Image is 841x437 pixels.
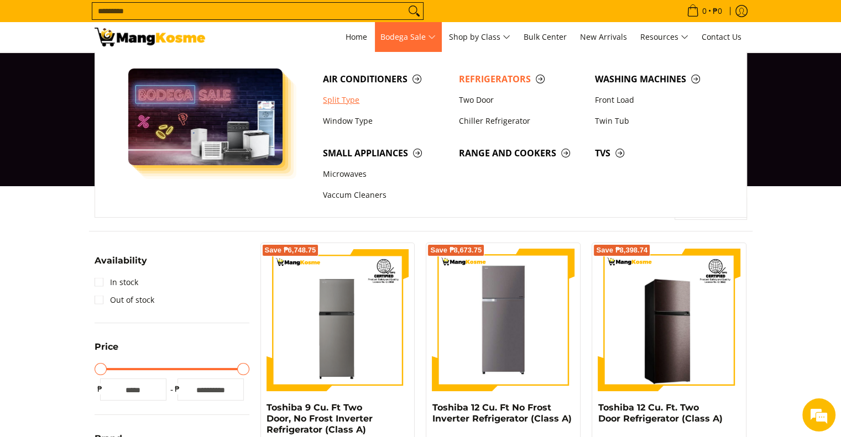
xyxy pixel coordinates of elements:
[405,3,423,19] button: Search
[95,28,205,46] img: Bodega Sale Refrigerator l Mang Kosme: Home Appliances Warehouse Sale | Page 2
[589,143,725,164] a: TVs
[524,31,567,42] span: Bulk Center
[595,146,720,160] span: TVs
[574,22,633,52] a: New Arrivals
[701,7,708,15] span: 0
[23,139,193,251] span: We are offline. Please leave us a message.
[172,383,183,394] span: ₱
[323,72,448,86] span: Air Conditioners
[449,30,510,44] span: Shop by Class
[443,22,516,52] a: Shop by Class
[95,383,106,394] span: ₱
[216,22,747,52] nav: Main Menu
[453,89,589,110] a: Two Door
[453,110,589,131] a: Chiller Refrigerator
[317,110,453,131] a: Window Type
[265,247,316,254] span: Save ₱6,748.75
[95,343,118,351] span: Price
[346,31,367,42] span: Home
[596,247,647,254] span: Save ₱8,398.74
[267,249,409,391] img: Toshiba 9 Cu. Ft Two Door, No Frost Inverter Refrigerator (Class A)
[589,69,725,89] a: Washing Machines
[267,402,373,435] a: Toshiba 9 Cu. Ft Two Door, No Frost Inverter Refrigerator (Class A)
[375,22,441,52] a: Bodega Sale
[181,6,208,32] div: Minimize live chat window
[595,72,720,86] span: Washing Machines
[58,62,186,76] div: Leave a message
[95,256,147,273] summary: Open
[128,69,283,165] img: Bodega Sale
[317,164,453,185] a: Microwaves
[589,110,725,131] a: Twin Tub
[459,146,584,160] span: Range and Cookers
[589,89,725,110] a: Front Load
[459,72,584,86] span: Refrigerators
[317,143,453,164] a: Small Appliances
[437,249,569,391] img: Toshiba 12 Cu. Ft No Frost Inverter Refrigerator (Class A)
[453,69,589,89] a: Refrigerators
[95,291,154,309] a: Out of stock
[317,185,453,206] a: Vaccum Cleaners
[95,256,147,265] span: Availability
[430,247,482,254] span: Save ₱8,673.75
[580,31,627,42] span: New Arrivals
[432,402,571,424] a: Toshiba 12 Cu. Ft No Frost Inverter Refrigerator (Class A)
[453,143,589,164] a: Range and Cookers
[696,22,747,52] a: Contact Us
[598,402,722,424] a: Toshiba 12 Cu. Ft. Two Door Refrigerator (Class A)
[518,22,572,52] a: Bulk Center
[162,340,201,355] em: Submit
[683,5,725,17] span: •
[640,30,688,44] span: Resources
[6,302,211,340] textarea: Type your message and click 'Submit'
[702,31,741,42] span: Contact Us
[711,7,724,15] span: ₱0
[317,89,453,110] a: Split Type
[635,22,694,52] a: Resources
[95,343,118,360] summary: Open
[323,146,448,160] span: Small Appliances
[598,249,740,391] img: Toshiba 12 Cu. Ft. Two Door Refrigerator (Class A)
[317,69,453,89] a: Air Conditioners
[340,22,373,52] a: Home
[95,273,138,291] a: In stock
[380,30,436,44] span: Bodega Sale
